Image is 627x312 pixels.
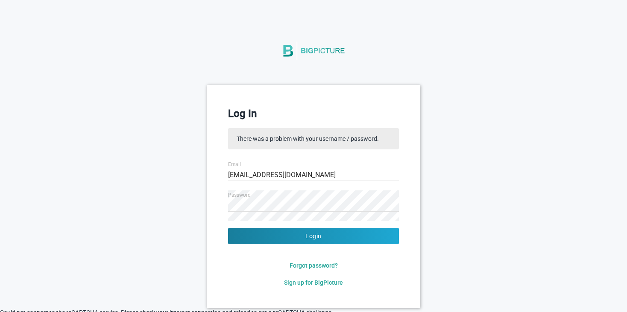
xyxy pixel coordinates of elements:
[228,228,399,244] button: Login
[290,262,338,269] span: Forgot password?
[284,279,343,286] span: Sign up for BigPicture
[228,106,399,121] h3: Log In
[228,128,399,149] div: There was a problem with your username / password.
[281,33,346,69] img: BigPicture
